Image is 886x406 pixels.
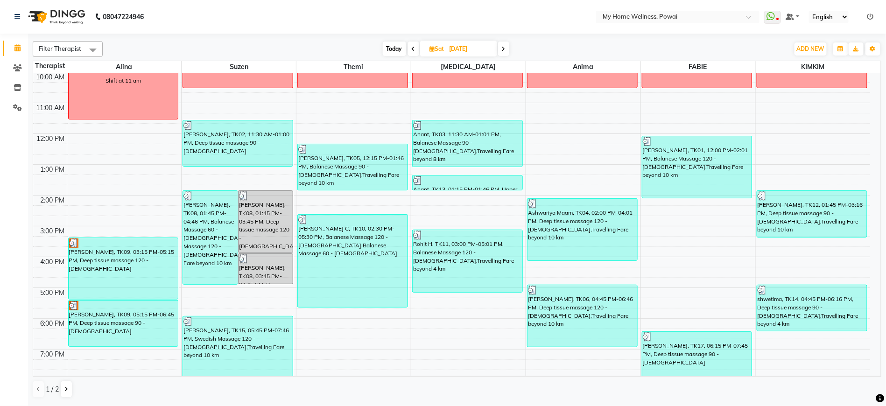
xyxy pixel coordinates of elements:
[67,61,182,73] span: Alina
[39,288,67,298] div: 5:00 PM
[35,72,67,82] div: 10:00 AM
[33,61,67,71] div: Therapist
[183,191,237,284] div: [PERSON_NAME], TK08, 01:45 PM-04:46 PM, Balanese Massage 60 - [DEMOGRAPHIC_DATA],Balanese Massage...
[641,61,755,73] span: FABIE
[756,61,870,73] span: KIMKIM
[39,350,67,359] div: 7:00 PM
[183,316,293,378] div: [PERSON_NAME], TK15, 05:45 PM-07:46 PM, Swedish Massage 120 - [DEMOGRAPHIC_DATA],Travelling Fare ...
[526,61,640,73] span: Anima
[428,45,447,52] span: Sat
[642,136,752,198] div: [PERSON_NAME], TK01, 12:00 PM-02:01 PM, Balanese Massage 120 - [DEMOGRAPHIC_DATA],Travelling Fare...
[527,285,637,347] div: [PERSON_NAME], TK06, 04:45 PM-06:46 PM, Deep tissue massage 120 - [DEMOGRAPHIC_DATA],Travelling F...
[103,4,144,30] b: 08047224946
[757,191,867,237] div: [PERSON_NAME], TK12, 01:45 PM-03:16 PM, Deep tissue massage 90 - [DEMOGRAPHIC_DATA],Travelling Fa...
[105,77,141,85] div: Shift at 11 am
[298,144,408,190] div: [PERSON_NAME], TK05, 12:15 PM-01:46 PM, Balanese Massage 90 - [DEMOGRAPHIC_DATA],Travelling Fare ...
[69,301,178,346] div: [PERSON_NAME], TK09, 05:15 PM-06:45 PM, Deep tissue massage 90 - [DEMOGRAPHIC_DATA]
[24,4,88,30] img: logo
[39,257,67,267] div: 4:00 PM
[35,103,67,113] div: 11:00 AM
[39,319,67,329] div: 6:00 PM
[46,385,59,394] span: 1 / 2
[797,45,824,52] span: ADD NEW
[239,254,293,284] div: [PERSON_NAME], TK08, 03:45 PM-04:45 PM, Deep tissue massage 60 - [DEMOGRAPHIC_DATA]
[182,61,296,73] span: Suzen
[183,120,293,166] div: [PERSON_NAME], TK02, 11:30 AM-01:00 PM, Deep tissue massage 90 - [DEMOGRAPHIC_DATA]
[795,42,827,56] button: ADD NEW
[527,199,637,260] div: Ashwariya Maam, TK04, 02:00 PM-04:01 PM, Deep tissue massage 120 - [DEMOGRAPHIC_DATA],Travelling ...
[757,285,867,331] div: shwetima, TK14, 04:45 PM-06:16 PM, Deep tissue massage 90 - [DEMOGRAPHIC_DATA],Travelling Fare be...
[39,226,67,236] div: 3:00 PM
[39,196,67,205] div: 2:00 PM
[413,175,522,190] div: Anant, TK13, 01:15 PM-01:46 PM, Upper Body massage 30 - [DEMOGRAPHIC_DATA],Travelling Fare beyond...
[413,120,522,167] div: Anant, TK03, 11:30 AM-01:01 PM, Balanese Massage 90 - [DEMOGRAPHIC_DATA],Travelling Fare beyond 8 km
[413,230,522,292] div: Rohit H, TK11, 03:00 PM-05:01 PM, Balanese Massage 120 - [DEMOGRAPHIC_DATA],Travelling Fare beyon...
[39,45,81,52] span: Filter Therapist
[239,191,293,252] div: [PERSON_NAME], TK08, 01:45 PM-03:45 PM, Deep tissue massage 120 - [DEMOGRAPHIC_DATA]
[296,61,411,73] span: Themi
[69,238,178,299] div: [PERSON_NAME], TK09, 03:15 PM-05:15 PM, Deep tissue massage 120 - [DEMOGRAPHIC_DATA]
[39,165,67,175] div: 1:00 PM
[383,42,406,56] span: Today
[411,61,526,73] span: [MEDICAL_DATA]
[298,215,408,307] div: [PERSON_NAME] C, TK10, 02:30 PM-05:30 PM, Balanese Massage 120 - [DEMOGRAPHIC_DATA],Balanese Mass...
[35,134,67,144] div: 12:00 PM
[642,332,752,378] div: [PERSON_NAME], TK17, 06:15 PM-07:45 PM, Deep tissue massage 90 - [DEMOGRAPHIC_DATA]
[447,42,493,56] input: 2025-08-30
